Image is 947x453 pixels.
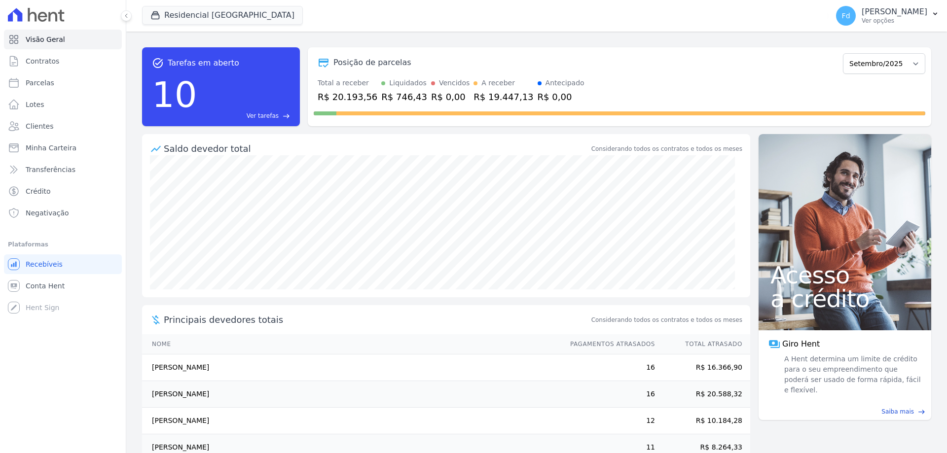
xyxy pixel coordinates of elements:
[782,354,921,395] span: A Hent determina um limite de crédito para o seu empreendimento que poderá ser usado de forma ráp...
[656,408,750,434] td: R$ 10.184,28
[546,78,584,88] div: Antecipado
[439,78,470,88] div: Vencidos
[26,259,63,269] span: Recebíveis
[4,30,122,49] a: Visão Geral
[4,254,122,274] a: Recebíveis
[26,281,65,291] span: Conta Hent
[561,334,656,354] th: Pagamentos Atrasados
[881,407,914,416] span: Saiba mais
[152,69,197,120] div: 10
[283,112,290,120] span: east
[142,334,561,354] th: Nome
[318,78,377,88] div: Total a receber
[431,90,470,104] div: R$ 0,00
[862,17,927,25] p: Ver opções
[201,111,290,120] a: Ver tarefas east
[389,78,427,88] div: Liquidados
[26,208,69,218] span: Negativação
[770,287,919,311] span: a crédito
[164,313,589,326] span: Principais devedores totais
[4,160,122,179] a: Transferências
[318,90,377,104] div: R$ 20.193,56
[828,2,947,30] button: Fd [PERSON_NAME] Ver opções
[26,186,51,196] span: Crédito
[656,334,750,354] th: Total Atrasado
[142,6,303,25] button: Residencial [GEOGRAPHIC_DATA]
[164,142,589,155] div: Saldo devedor total
[4,203,122,223] a: Negativação
[26,56,59,66] span: Contratos
[4,116,122,136] a: Clientes
[538,90,584,104] div: R$ 0,00
[591,315,742,324] span: Considerando todos os contratos e todos os meses
[26,78,54,88] span: Parcelas
[591,144,742,153] div: Considerando todos os contratos e todos os meses
[656,354,750,381] td: R$ 16.366,90
[142,381,561,408] td: [PERSON_NAME]
[8,239,118,250] div: Plataformas
[381,90,427,104] div: R$ 746,43
[26,143,76,153] span: Minha Carteira
[561,408,656,434] td: 12
[26,35,65,44] span: Visão Geral
[168,57,239,69] span: Tarefas em aberto
[142,354,561,381] td: [PERSON_NAME]
[4,276,122,296] a: Conta Hent
[142,408,561,434] td: [PERSON_NAME]
[770,263,919,287] span: Acesso
[247,111,279,120] span: Ver tarefas
[26,121,53,131] span: Clientes
[481,78,515,88] div: A receber
[473,90,533,104] div: R$ 19.447,13
[4,51,122,71] a: Contratos
[4,95,122,114] a: Lotes
[333,57,411,69] div: Posição de parcelas
[918,408,925,416] span: east
[862,7,927,17] p: [PERSON_NAME]
[4,138,122,158] a: Minha Carteira
[782,338,820,350] span: Giro Hent
[842,12,850,19] span: Fd
[765,407,925,416] a: Saiba mais east
[26,165,75,174] span: Transferências
[26,100,44,109] span: Lotes
[561,381,656,408] td: 16
[152,57,164,69] span: task_alt
[4,73,122,93] a: Parcelas
[4,181,122,201] a: Crédito
[561,354,656,381] td: 16
[656,381,750,408] td: R$ 20.588,32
